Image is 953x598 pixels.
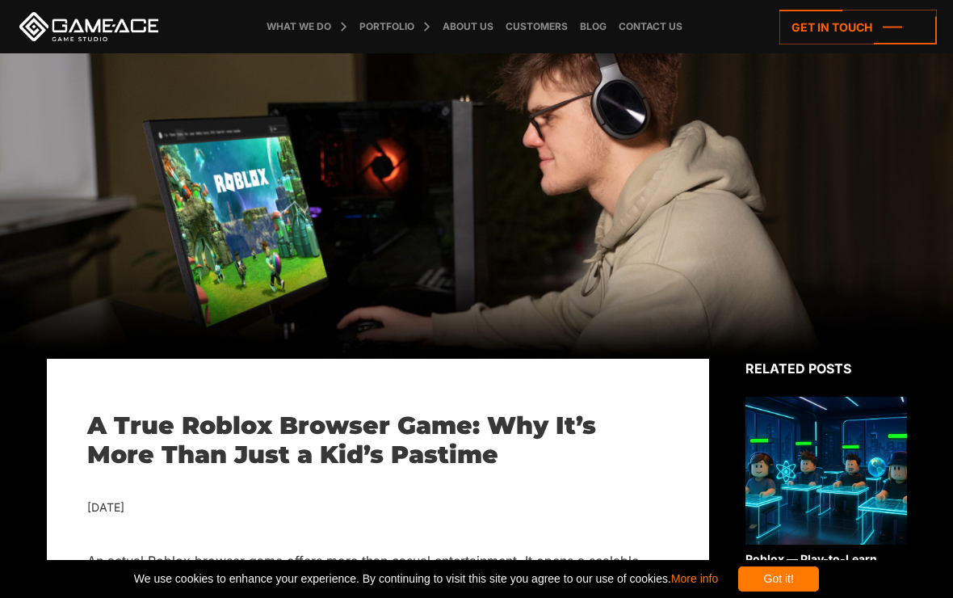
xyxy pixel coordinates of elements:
a: More info [671,572,718,585]
div: Related posts [745,359,907,378]
h1: A True Roblox Browser Game: Why It’s More Than Just a Kid’s Pastime [87,411,669,470]
a: Get in touch [779,10,937,44]
img: Related [745,397,907,545]
span: We use cookies to enhance your experience. By continuing to visit this site you agree to our use ... [134,566,718,592]
a: Roblox — Play-to-Learn Gamified Education [745,397,907,580]
div: Got it! [738,566,819,592]
div: [DATE] [87,498,669,518]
